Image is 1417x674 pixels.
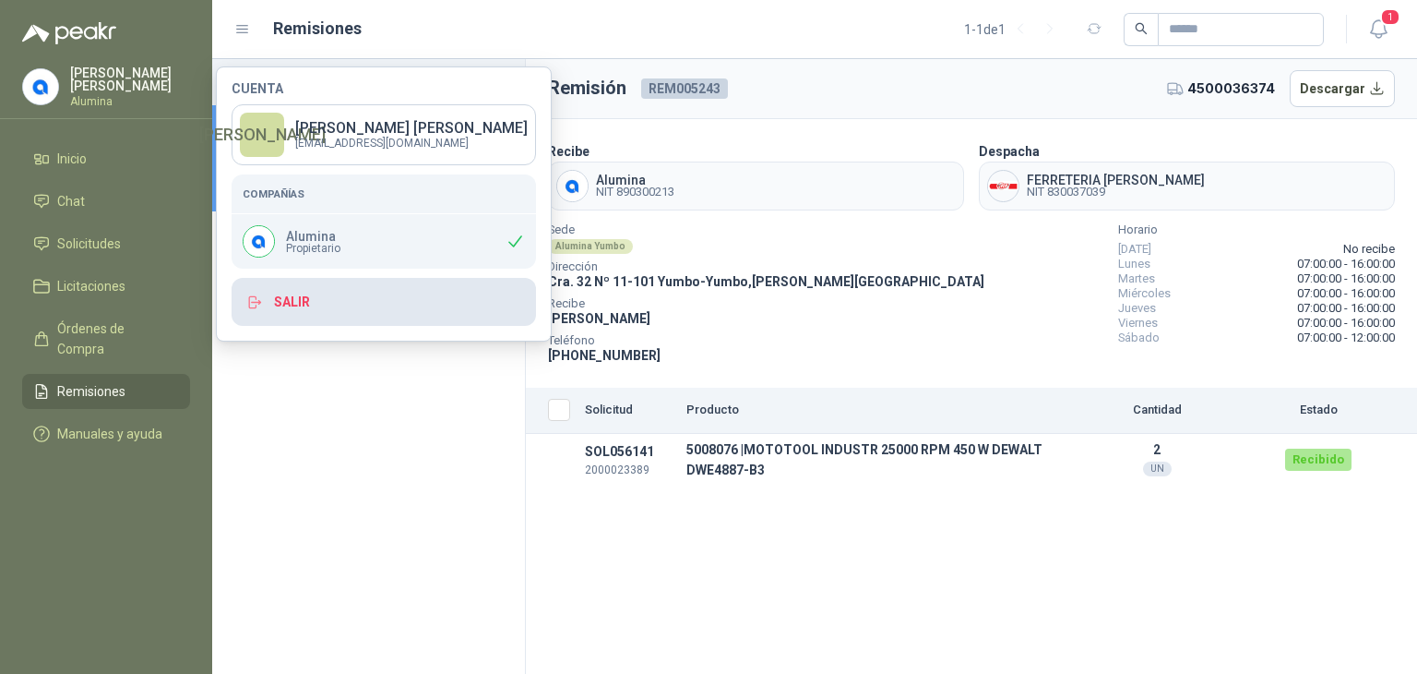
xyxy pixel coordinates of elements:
a: Remisiones [22,374,190,409]
span: 07:00:00 - 16:00:00 [1297,301,1395,316]
div: [PERSON_NAME] [240,113,284,157]
div: 1 - 1 de 1 [964,15,1065,44]
a: Orden de Compra4500036374 [212,59,525,105]
span: Remisiones [57,381,125,402]
span: Cra. 32 Nº 11-101 Yumbo - Yumbo , [PERSON_NAME][GEOGRAPHIC_DATA] [548,274,984,289]
td: 5008076 | MOTOTOOL INDUSTR 25000 RPM 450 W DEWALT DWE4887-B3 [679,434,1065,487]
span: Sábado [1118,331,1160,345]
span: 07:00:00 - 16:00:00 [1297,257,1395,271]
img: Company Logo [23,69,58,104]
span: Horario [1118,225,1395,235]
span: Teléfono [548,336,984,345]
img: Company Logo [244,226,274,257]
span: 07:00:00 - 12:00:00 [1297,331,1395,345]
span: Sede [548,225,984,235]
span: 1 [1380,8,1400,26]
h4: Cuenta [232,82,536,95]
span: Inicio [57,149,87,169]
h3: Remisión [548,74,626,102]
h5: Compañías [243,186,525,202]
span: Martes [1118,271,1155,286]
a: Solicitudes [22,226,190,261]
a: Manuales y ayuda [22,416,190,451]
th: Seleccionar/deseleccionar [526,388,578,434]
span: 4500036374 [1187,78,1275,99]
span: NIT 830037039 [1027,187,1205,198]
b: Despacha [979,144,1040,159]
span: 07:00:00 - 16:00:00 [1297,271,1395,286]
span: [DATE] [1118,242,1151,257]
a: Chat [22,184,190,219]
p: Alumina [70,96,190,107]
button: 1 [1362,13,1395,46]
th: Cantidad [1065,388,1249,434]
div: Company LogoAluminaPropietario [232,214,536,269]
span: No recibe [1343,242,1395,257]
th: Producto [679,388,1065,434]
span: 07:00:00 - 16:00:00 [1297,286,1395,301]
span: Manuales y ayuda [57,424,162,444]
span: Alumina [596,174,674,187]
span: FERRETERIA [PERSON_NAME] [1027,174,1205,187]
span: Chat [57,191,85,211]
span: NIT 890300213 [596,187,674,198]
a: Inicio [22,141,190,176]
span: Jueves [1118,301,1156,316]
span: [PERSON_NAME] [548,311,650,326]
p: [PERSON_NAME] [PERSON_NAME] [70,66,190,92]
span: Licitaciones [57,276,125,296]
span: Órdenes de Compra [57,319,173,359]
a: Órdenes de Compra [22,311,190,367]
button: Salir [232,278,536,326]
th: Estado [1249,388,1387,434]
button: Descargar [1290,70,1396,107]
span: Miércoles [1118,286,1171,301]
a: [PERSON_NAME][PERSON_NAME] [PERSON_NAME][EMAIL_ADDRESS][DOMAIN_NAME] [232,104,536,165]
td: SOL056141 [578,434,679,487]
a: Licitaciones [22,269,190,304]
span: search [1135,22,1148,35]
p: [PERSON_NAME] [PERSON_NAME] [295,121,528,136]
span: Lunes [1118,257,1150,271]
div: UN [1143,462,1172,476]
img: Company Logo [988,171,1018,201]
span: Dirección [548,262,984,271]
span: Recibe [548,299,984,308]
p: [EMAIL_ADDRESS][DOMAIN_NAME] [295,138,528,149]
p: Alumina [286,230,340,243]
p: 2 [1072,442,1242,457]
span: Propietario [286,243,340,254]
td: Recibido [1249,434,1387,487]
p: 2000023389 [585,462,672,479]
span: REM005243 [641,78,728,99]
th: Solicitud [578,388,679,434]
div: Alumina Yumbo [548,239,633,254]
span: Viernes [1118,316,1158,331]
span: 07:00:00 - 16:00:00 [1297,316,1395,331]
span: Solicitudes [57,234,121,254]
span: [PHONE_NUMBER] [548,348,661,363]
img: Logo peakr [22,22,116,44]
h1: Remisiones [273,16,362,42]
div: Recibido [1285,449,1352,471]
